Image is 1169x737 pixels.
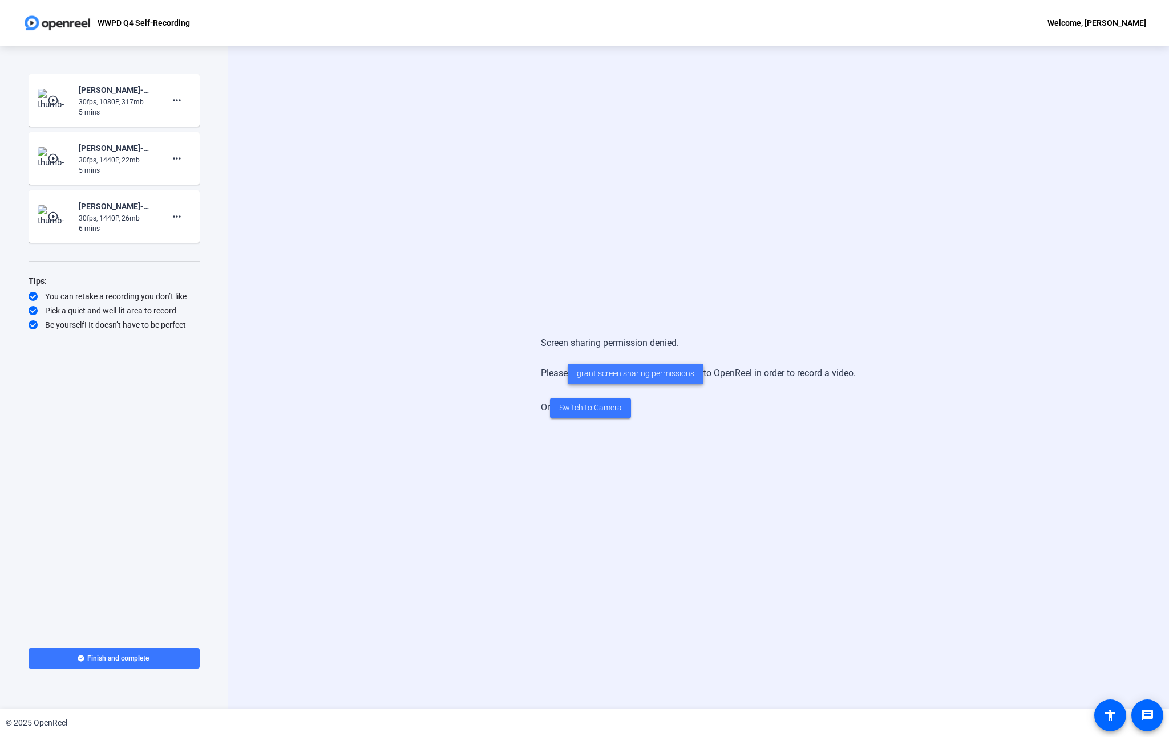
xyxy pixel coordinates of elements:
[170,210,184,223] mat-icon: more_horiz
[170,152,184,165] mat-icon: more_horiz
[38,147,71,170] img: thumb-nail
[29,319,200,331] div: Be yourself! It doesn’t have to be perfect
[79,107,155,117] div: 5 mins
[1103,709,1117,722] mat-icon: accessibility
[79,213,155,223] div: 30fps, 1440P, 26mb
[38,89,71,112] img: thumb-nail
[47,95,61,106] mat-icon: play_circle_outline
[6,717,67,729] div: © 2025 OpenReel
[79,83,155,97] div: [PERSON_NAME]-WWPD Q4-WWPD Q4 Self-Recording-1759498846041-webcam
[79,223,155,234] div: 6 mins
[23,11,92,34] img: OpenReel logo
[79,97,155,107] div: 30fps, 1080P, 317mb
[29,648,200,669] button: Finish and complete
[79,165,155,176] div: 5 mins
[87,654,149,663] span: Finish and complete
[1140,709,1154,722] mat-icon: message
[29,274,200,288] div: Tips:
[550,398,631,418] button: Switch to Camera
[170,93,184,107] mat-icon: more_horiz
[79,199,155,213] div: [PERSON_NAME]-WWPD Q4-WWPD Q4 Self-Recording-1758826366197-screen
[38,205,71,228] img: thumb-nail
[29,291,200,302] div: You can retake a recording you don’t like
[1047,16,1146,30] div: Welcome, [PERSON_NAME]
[47,211,61,222] mat-icon: play_circle_outline
[47,153,61,164] mat-icon: play_circle_outline
[577,368,694,380] span: grant screen sharing permissions
[79,141,155,155] div: [PERSON_NAME]-WWPD Q4-WWPD Q4 Self-Recording-1759498846041-screen
[79,155,155,165] div: 30fps, 1440P, 22mb
[29,305,200,316] div: Pick a quiet and well-lit area to record
[541,325,856,430] div: Screen sharing permission denied. Please to OpenReel in order to record a video. Or
[568,364,703,384] button: grant screen sharing permissions
[98,16,190,30] p: WWPD Q4 Self-Recording
[559,402,622,414] span: Switch to Camera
